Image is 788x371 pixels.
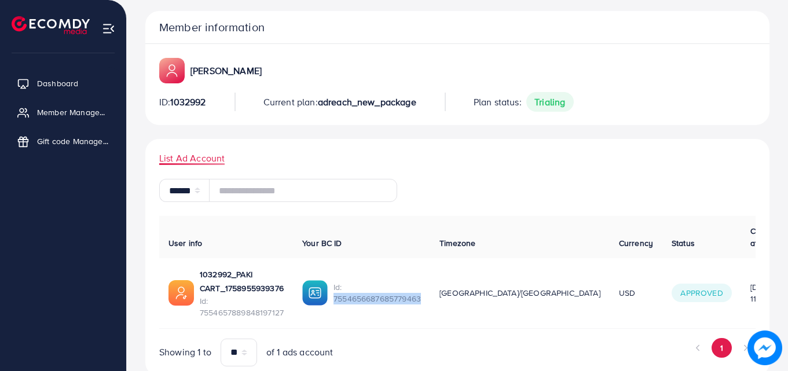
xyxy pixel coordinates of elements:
p: 1032992_PAKI CART_1758955939376 [200,267,284,295]
span: Create at [750,225,775,248]
span: Status [672,237,695,249]
p: [PERSON_NAME] [190,64,262,78]
a: Dashboard [9,72,118,95]
img: image [747,330,782,365]
img: logo [12,16,90,34]
span: adreach_new_package [318,95,416,108]
span: Dashboard [37,78,78,89]
span: Gift code Management [37,135,109,147]
p: Current plan: [263,95,416,109]
ul: Pagination [688,338,756,358]
span: Id: 7554657889848197127 [200,295,284,319]
span: 1032992 [170,95,206,108]
span: Currency [619,237,653,249]
img: menu [102,22,115,35]
p: ID: [159,95,206,109]
span: Timezone [439,237,475,249]
span: trialing [526,92,574,112]
p: Member information [159,20,756,34]
p: Plan status: [474,95,574,109]
span: User info [168,237,202,249]
span: Your BC ID [302,237,342,249]
img: ic-ads-acc.e4c84228.svg [168,280,194,306]
a: Gift code Management [9,130,118,153]
div: [DATE] 11:52:25 [750,281,779,305]
span: Showing 1 to [159,346,211,359]
img: ic-member-manager.00abd3e0.svg [159,58,185,83]
span: of 1 ads account [266,346,333,359]
span: Approved [672,284,732,302]
button: Go to page 1 [712,338,732,358]
span: USD [619,287,635,299]
span: Member Management [37,106,109,118]
a: Member Management [9,101,118,124]
span: List Ad Account [159,152,225,165]
img: ic-ba-acc.ded83a64.svg [302,280,328,306]
span: [GEOGRAPHIC_DATA]/[GEOGRAPHIC_DATA] [439,287,600,299]
span: Id: 7554656687685779463 [333,281,421,305]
